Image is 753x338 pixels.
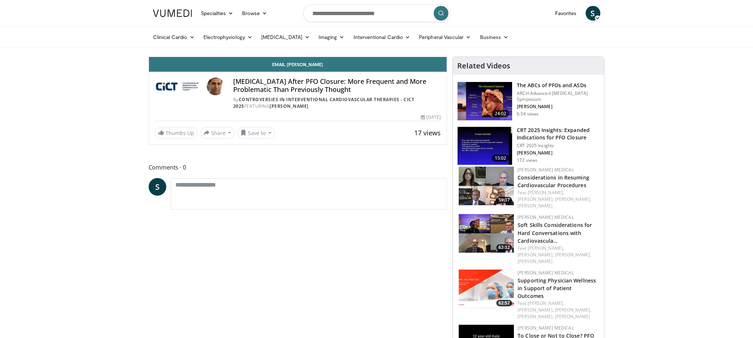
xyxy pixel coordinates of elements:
a: Supporting Physician Wellness in Support of Patient Outcomes [518,277,596,299]
button: Share [200,127,235,139]
span: 24:02 [492,110,509,117]
p: 172 views [517,157,537,163]
a: [PERSON_NAME] [270,103,309,109]
p: CRT 2025 Insights [517,143,600,149]
input: Search topics, interventions [303,4,450,22]
img: 3d2602c2-0fbf-4640-a4d7-b9bb9a5781b8.150x105_q85_crop-smart_upscale.jpg [458,82,512,120]
p: [PERSON_NAME] [517,104,600,110]
span: 59:37 [496,197,512,203]
span: 15:02 [492,154,509,162]
div: Feat. [518,245,598,265]
a: Clinical Cardio [149,30,199,45]
a: 59:37 [459,167,514,205]
a: 24:02 The ABCs of PFOs and ASDs ARCH Advanced [MEDICAL_DATA] Symposium [PERSON_NAME] 6.5K views [457,82,600,121]
h3: The ABCs of PFOs and ASDs [517,82,600,89]
span: Comments 0 [149,163,447,172]
h4: [MEDICAL_DATA] After PFO Closure: More Frequent and More Problematic Than Previously Thought [233,78,441,93]
a: [PERSON_NAME] Medical [518,167,574,173]
a: 15:02 CRT 2025 Insights: Expanded Indications for PFO Closure CRT 2025 Insights [PERSON_NAME] 172... [457,127,600,166]
a: [PERSON_NAME] Medical [518,325,574,331]
span: 62:32 [496,244,512,251]
a: [PERSON_NAME] Medical [518,270,574,276]
h4: Related Videos [457,61,510,70]
a: Soft Skills Considerations for Hard Conversations with Cardiovascula… [518,221,592,244]
img: Controversies in Interventional Cardiovascular Therapies - CICT 2025 [155,78,204,95]
a: Considerations in Resuming Cardiovascular Procedures [518,174,589,189]
a: [PERSON_NAME] [555,313,590,320]
a: [MEDICAL_DATA] [257,30,314,45]
span: 62:52 [496,300,512,306]
h3: CRT 2025 Insights: Expanded Indications for PFO Closure [517,127,600,141]
a: [PERSON_NAME], [518,313,554,320]
a: [PERSON_NAME], [555,252,591,258]
a: Browse [238,6,271,21]
img: 7f223bec-6aed-48e0-b885-ceb40c23d747.150x105_q85_crop-smart_upscale.jpg [459,270,514,308]
a: Email [PERSON_NAME] [149,57,447,72]
img: 52186a79-a81b-4bb1-bc60-faeab361462b.150x105_q85_crop-smart_upscale.jpg [459,214,514,253]
a: [PERSON_NAME], [518,196,554,202]
button: Save to [237,127,275,139]
div: [DATE] [421,114,441,121]
a: Business [476,30,513,45]
p: ARCH Advanced [MEDICAL_DATA] Symposium [517,90,600,102]
a: [PERSON_NAME], [555,307,591,313]
a: [PERSON_NAME], [528,300,564,306]
a: [PERSON_NAME], [555,196,591,202]
img: VuMedi Logo [153,10,192,17]
a: 62:32 [459,214,514,253]
a: S [586,6,600,21]
a: Interventional Cardio [349,30,415,45]
a: [PERSON_NAME] Medical [518,214,574,220]
div: Feat. [518,189,598,209]
a: Electrophysiology [199,30,257,45]
img: Avatar [207,78,224,95]
a: [PERSON_NAME], [528,189,564,196]
a: Peripheral Vascular [415,30,475,45]
div: By FEATURING [233,96,441,110]
a: Specialties [196,6,238,21]
a: [PERSON_NAME] [518,203,553,209]
a: S [149,178,166,196]
p: 6.5K views [517,111,539,117]
a: [PERSON_NAME] [518,258,553,264]
a: Imaging [314,30,349,45]
span: 17 views [414,128,441,137]
a: Favorites [551,6,581,21]
img: d012f2d3-a544-4bca-9e12-ffcd48053efe.150x105_q85_crop-smart_upscale.jpg [458,127,512,165]
a: 62:52 [459,270,514,308]
a: [PERSON_NAME], [518,307,554,313]
a: [PERSON_NAME], [528,245,564,251]
p: [PERSON_NAME] [517,150,600,156]
a: [PERSON_NAME], [518,252,554,258]
a: Controversies in Interventional Cardiovascular Therapies - CICT 2025 [233,96,415,109]
a: Thumbs Up [155,127,198,139]
img: e2c830be-3a53-4107-8000-560c79d4122f.150x105_q85_crop-smart_upscale.jpg [459,167,514,205]
div: Feat. [518,300,598,320]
